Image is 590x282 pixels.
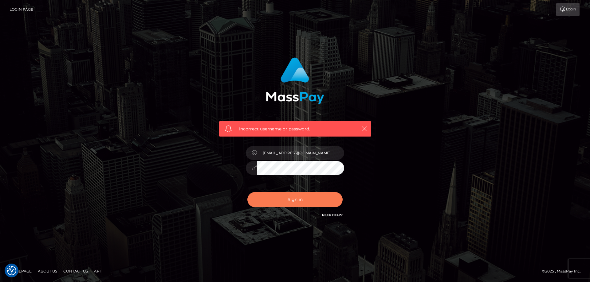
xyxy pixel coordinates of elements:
a: API [92,266,103,276]
div: © 2025 , MassPay Inc. [542,268,585,275]
span: Incorrect username or password. [239,126,351,132]
img: Revisit consent button [7,266,16,275]
a: Login [556,3,580,16]
a: About Us [35,266,60,276]
button: Consent Preferences [7,266,16,275]
button: Sign in [247,192,343,207]
a: Login Page [10,3,33,16]
a: Homepage [7,266,34,276]
a: Contact Us [61,266,90,276]
input: Username... [257,146,344,160]
a: Need Help? [322,213,343,217]
img: MassPay Login [266,57,324,104]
